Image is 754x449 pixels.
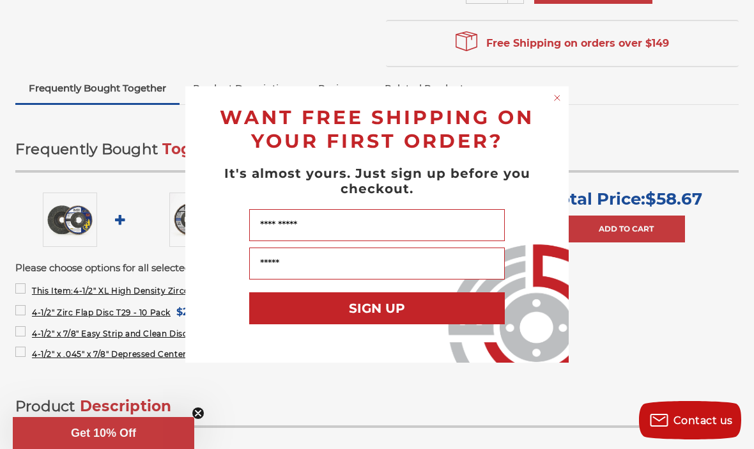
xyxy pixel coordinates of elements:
button: Contact us [639,401,741,439]
span: Contact us [673,414,733,427]
button: SIGN UP [249,292,505,324]
button: Close dialog [551,91,564,104]
span: It's almost yours. Just sign up before you checkout. [224,166,530,196]
span: WANT FREE SHIPPING ON YOUR FIRST ORDER? [220,106,534,153]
